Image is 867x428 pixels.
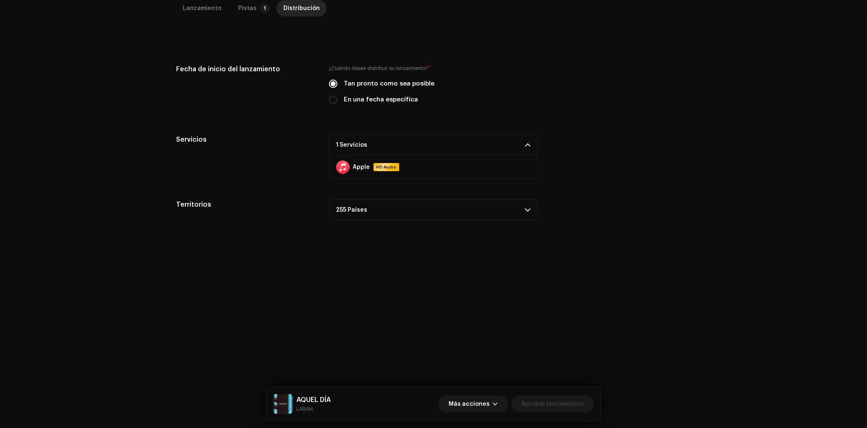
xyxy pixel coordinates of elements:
[329,64,428,73] small: ¿Cuándo desea distribuir su lanzamiento?
[176,200,316,210] h5: Territorios
[374,164,399,171] span: HD Audio
[176,64,316,74] h5: Fecha de inicio del lanzamiento
[176,135,316,145] h5: Servicios
[296,395,331,405] h5: AQUEL DÍA
[511,396,594,412] button: Aprobar lanzamiento
[522,396,584,412] span: Aprobar lanzamiento
[329,156,538,179] p-accordion-content: 1 Servicios
[344,95,418,104] label: En una fecha específica
[344,79,435,88] label: Tan pronto como sea posible
[273,394,293,414] img: 6a75153f-0bc9-42de-a4ae-d86ce609b75a
[296,405,331,413] small: AQUEL DÍA
[353,164,370,171] strong: Apple
[329,200,538,220] p-accordion-header: 255 Países
[439,396,508,412] button: Más acciones
[449,396,490,412] span: Más acciones
[329,135,538,156] p-accordion-header: 1 Servicios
